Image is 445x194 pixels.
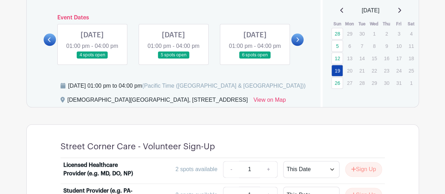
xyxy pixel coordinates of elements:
th: Thu [380,20,393,27]
p: 18 [405,53,417,64]
p: 16 [381,53,392,64]
a: 19 [331,65,343,76]
div: [DATE] 01:00 pm to 04:00 pm [68,82,306,90]
span: (Pacific Time ([GEOGRAPHIC_DATA] & [GEOGRAPHIC_DATA])) [142,83,306,89]
p: 27 [344,77,355,88]
th: Tue [356,20,368,27]
p: 6 [344,40,355,51]
p: 24 [393,65,405,76]
h4: Street Corner Care - Volunteer Sign-Up [61,142,215,152]
p: 30 [381,77,392,88]
div: Licensed Healthcare Provider (e.g. MD, DO, NP) [63,161,135,178]
h6: Event Dates [56,14,292,21]
p: 10 [393,40,405,51]
p: 29 [344,28,355,39]
div: [DEMOGRAPHIC_DATA][GEOGRAPHIC_DATA], [STREET_ADDRESS] [68,96,248,107]
p: 7 [356,40,368,51]
th: Wed [368,20,380,27]
div: 2 spots available [176,165,217,174]
th: Sun [331,20,343,27]
p: 23 [381,65,392,76]
a: 12 [331,52,343,64]
p: 1 [405,77,417,88]
th: Sat [405,20,417,27]
th: Mon [343,20,356,27]
p: 3 [393,28,405,39]
p: 14 [356,53,368,64]
p: 11 [405,40,417,51]
p: 15 [368,53,380,64]
p: 1 [368,28,380,39]
p: 8 [368,40,380,51]
p: 13 [344,53,355,64]
p: 22 [368,65,380,76]
a: - [223,161,239,178]
a: + [260,161,277,178]
a: View on Map [253,96,286,107]
p: 30 [356,28,368,39]
p: 21 [356,65,368,76]
th: Fri [393,20,405,27]
p: 28 [356,77,368,88]
p: 25 [405,65,417,76]
p: 4 [405,28,417,39]
a: 26 [331,77,343,89]
p: 29 [368,77,380,88]
p: 31 [393,77,405,88]
a: 5 [331,40,343,52]
p: 2 [381,28,392,39]
a: 28 [331,28,343,39]
button: Sign Up [345,162,382,177]
p: 9 [381,40,392,51]
p: 20 [344,65,355,76]
span: [DATE] [362,6,379,15]
p: 17 [393,53,405,64]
